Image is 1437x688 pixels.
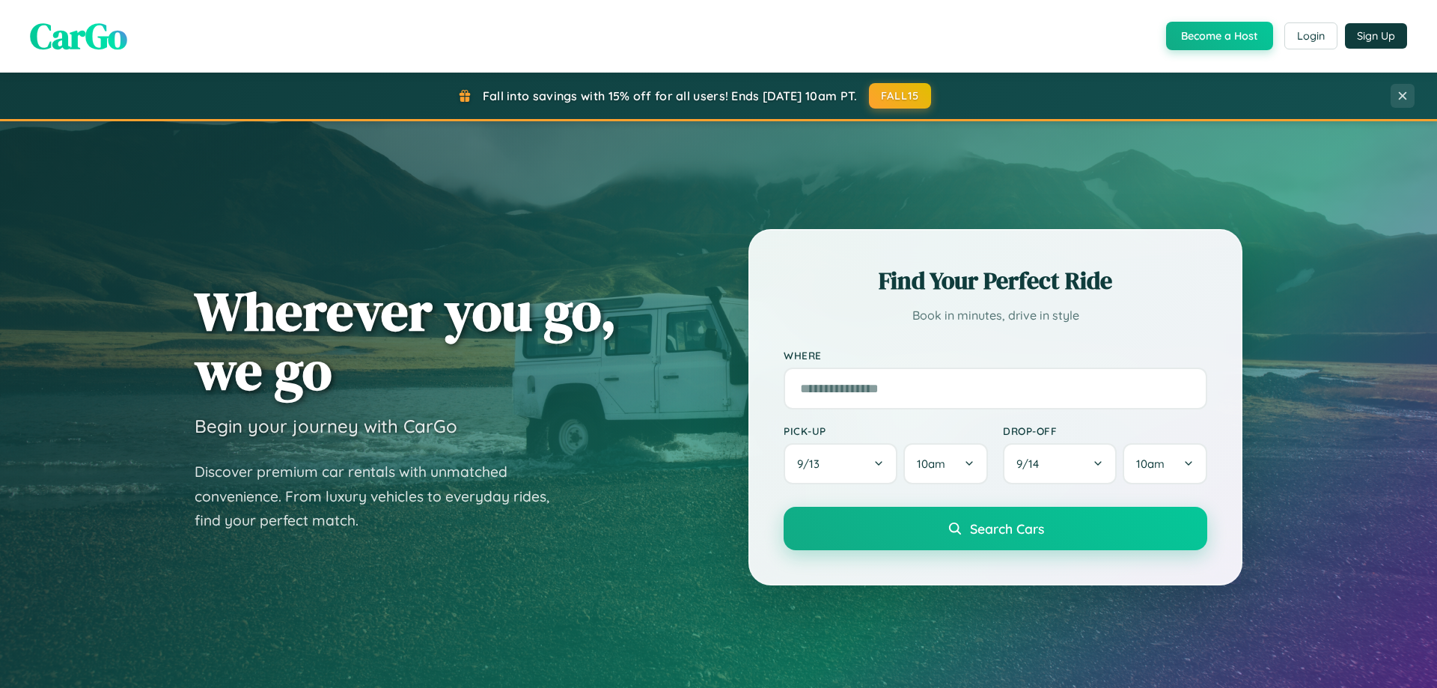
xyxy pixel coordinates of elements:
[869,83,932,109] button: FALL15
[903,443,988,484] button: 10am
[784,443,897,484] button: 9/13
[483,88,858,103] span: Fall into savings with 15% off for all users! Ends [DATE] 10am PT.
[784,424,988,437] label: Pick-up
[195,460,569,533] p: Discover premium car rentals with unmatched convenience. From luxury vehicles to everyday rides, ...
[784,349,1207,362] label: Where
[784,305,1207,326] p: Book in minutes, drive in style
[195,281,617,400] h1: Wherever you go, we go
[784,507,1207,550] button: Search Cars
[797,457,827,471] span: 9 / 13
[1166,22,1273,50] button: Become a Host
[1003,424,1207,437] label: Drop-off
[970,520,1044,537] span: Search Cars
[1345,23,1407,49] button: Sign Up
[1016,457,1046,471] span: 9 / 14
[195,415,457,437] h3: Begin your journey with CarGo
[30,11,127,61] span: CarGo
[1136,457,1165,471] span: 10am
[1003,443,1117,484] button: 9/14
[784,264,1207,297] h2: Find Your Perfect Ride
[917,457,945,471] span: 10am
[1284,22,1337,49] button: Login
[1123,443,1207,484] button: 10am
